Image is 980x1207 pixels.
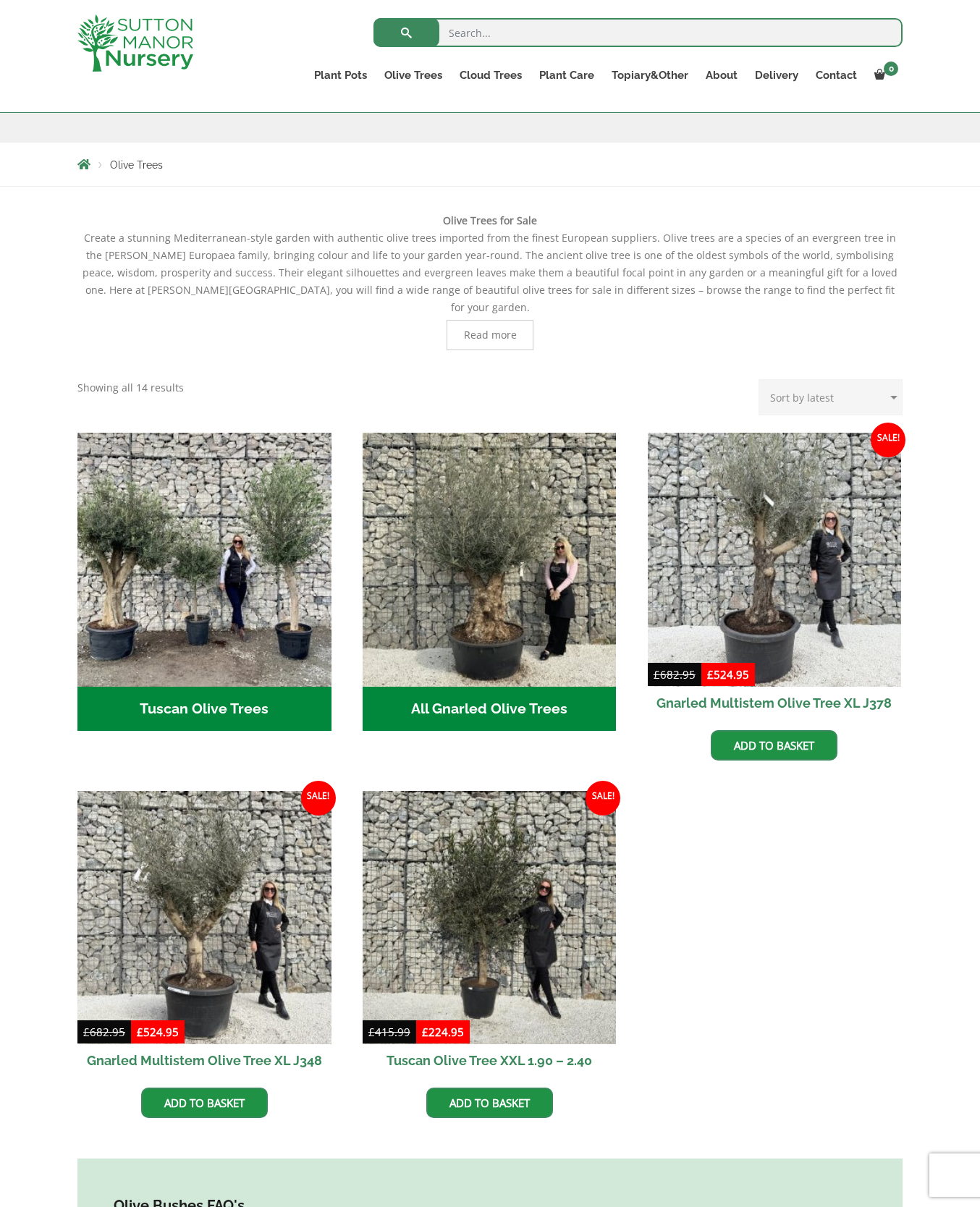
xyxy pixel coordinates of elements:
a: Add to basket: “Gnarled Multistem Olive Tree XL J378” [711,730,837,761]
div: Create a stunning Mediterranean-style garden with authentic olive trees imported from the finest ... [77,212,903,350]
a: 0 [866,65,903,85]
h2: All Gnarled Olive Trees [363,687,617,732]
img: Tuscan Olive Trees [77,433,331,687]
a: Contact [807,65,866,85]
span: £ [368,1025,375,1039]
a: Plant Pots [305,65,376,85]
bdi: 524.95 [707,667,749,682]
img: logo [77,14,193,72]
img: Gnarled Multistem Olive Tree XL J348 [77,791,331,1045]
a: Visit product category All Gnarled Olive Trees [363,433,617,731]
a: About [697,65,746,85]
span: Sale! [586,781,620,816]
span: 0 [884,62,898,76]
img: Gnarled Multistem Olive Tree XL J378 [648,433,902,687]
a: Add to basket: “Gnarled Multistem Olive Tree XL J348” [141,1088,268,1118]
span: £ [422,1025,428,1039]
span: £ [137,1025,143,1039]
h2: Tuscan Olive Tree XXL 1.90 – 2.40 [363,1044,617,1077]
span: Olive Trees [110,159,163,171]
span: Read more [464,330,517,340]
nav: Breadcrumbs [77,158,903,170]
a: Visit product category Tuscan Olive Trees [77,433,331,731]
img: All Gnarled Olive Trees [363,433,617,687]
span: £ [654,667,660,682]
span: £ [83,1025,90,1039]
p: Showing all 14 results [77,379,184,397]
a: Cloud Trees [451,65,531,85]
a: Topiary&Other [603,65,697,85]
span: £ [707,667,714,682]
input: Search... [373,18,903,47]
a: Add to basket: “Tuscan Olive Tree XXL 1.90 - 2.40” [426,1088,553,1118]
h2: Gnarled Multistem Olive Tree XL J378 [648,687,902,719]
h2: Gnarled Multistem Olive Tree XL J348 [77,1044,331,1077]
bdi: 524.95 [137,1025,179,1039]
span: Sale! [301,781,336,816]
a: Olive Trees [376,65,451,85]
b: Olive Trees for Sale [443,213,537,227]
select: Shop order [759,379,903,415]
bdi: 682.95 [83,1025,125,1039]
a: Plant Care [531,65,603,85]
h2: Tuscan Olive Trees [77,687,331,732]
a: Sale! Gnarled Multistem Olive Tree XL J378 [648,433,902,719]
bdi: 224.95 [422,1025,464,1039]
a: Delivery [746,65,807,85]
bdi: 415.99 [368,1025,410,1039]
a: Sale! Tuscan Olive Tree XXL 1.90 – 2.40 [363,791,617,1077]
a: Sale! Gnarled Multistem Olive Tree XL J348 [77,791,331,1077]
span: Sale! [871,423,905,457]
bdi: 682.95 [654,667,696,682]
img: Tuscan Olive Tree XXL 1.90 - 2.40 [363,791,617,1045]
